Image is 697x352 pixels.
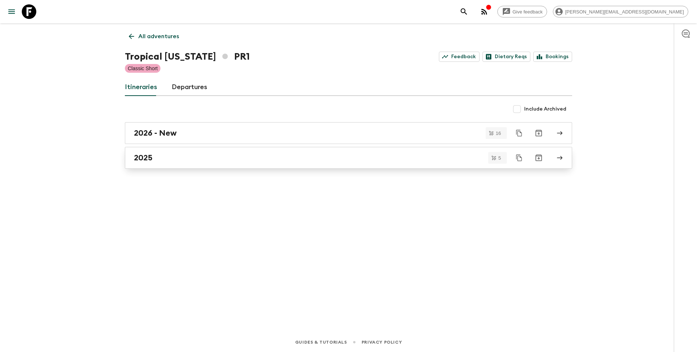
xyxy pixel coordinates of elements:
[128,65,158,72] p: Classic Short
[125,147,572,169] a: 2025
[134,153,152,163] h2: 2025
[513,127,526,140] button: Duplicate
[553,6,688,17] div: [PERSON_NAME][EMAIL_ADDRESS][DOMAIN_NAME]
[295,338,347,346] a: Guides & Tutorials
[457,4,471,19] button: search adventures
[482,52,530,62] a: Dietary Reqs
[125,29,183,44] a: All adventures
[125,49,250,64] h1: Tropical [US_STATE] PR1
[497,6,547,17] a: Give feedback
[509,9,547,15] span: Give feedback
[125,122,572,144] a: 2026 - New
[138,32,179,41] p: All adventures
[533,52,572,62] a: Bookings
[513,151,526,164] button: Duplicate
[362,338,402,346] a: Privacy Policy
[531,151,546,165] button: Archive
[494,156,505,160] span: 5
[4,4,19,19] button: menu
[172,79,207,96] a: Departures
[492,131,505,136] span: 16
[134,128,177,138] h2: 2026 - New
[531,126,546,140] button: Archive
[125,79,157,96] a: Itineraries
[439,52,480,62] a: Feedback
[561,9,688,15] span: [PERSON_NAME][EMAIL_ADDRESS][DOMAIN_NAME]
[524,105,566,113] span: Include Archived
